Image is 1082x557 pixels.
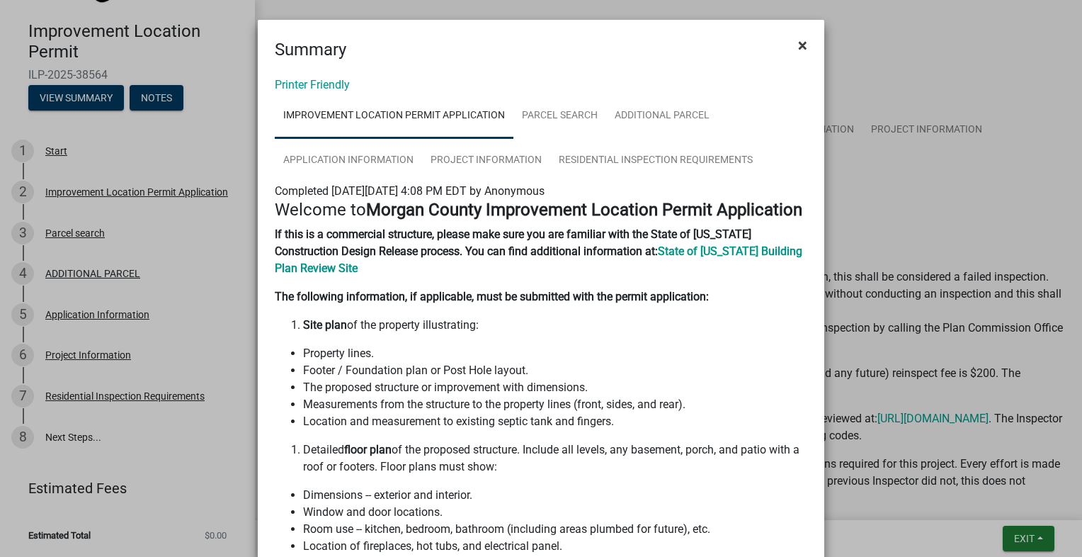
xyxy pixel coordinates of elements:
span: × [798,35,807,55]
a: Parcel search [513,94,606,139]
strong: Site plan [303,318,347,332]
li: Footer / Foundation plan or Post Hole layout. [303,362,807,379]
li: Measurements from the structure to the property lines (front, sides, and rear). [303,396,807,413]
strong: If this is a commercial structure, please make sure you are familiar with the State of [US_STATE]... [275,227,751,258]
a: Application Information [275,138,422,184]
strong: Morgan County Improvement Location Permit Application [366,200,802,220]
h4: Welcome to [275,200,807,220]
li: Room use -- kitchen, bedroom, bathroom (including areas plumbed for future), etc. [303,521,807,538]
strong: The following information, if applicable, must be submitted with the permit application: [275,290,709,303]
li: of the property illustrating: [303,317,807,334]
span: Completed [DATE][DATE] 4:08 PM EDT by Anonymous [275,184,545,198]
strong: floor plan [344,443,392,456]
h4: Summary [275,37,346,62]
li: Location of fireplaces, hot tubs, and electrical panel. [303,538,807,555]
a: ADDITIONAL PARCEL [606,94,718,139]
a: Printer Friendly [275,78,350,91]
li: Detailed of the proposed structure. Include all levels, any basement, porch, and patio with a roo... [303,441,807,476]
a: State of [US_STATE] Building Plan Review Site [275,244,802,275]
li: Window and door locations. [303,504,807,521]
li: The proposed structure or improvement with dimensions. [303,379,807,396]
li: Property lines. [303,345,807,362]
li: Dimensions -- exterior and interior. [303,487,807,504]
button: Close [787,26,819,65]
a: Improvement Location Permit Application [275,94,513,139]
li: Location and measurement to existing septic tank and fingers. [303,413,807,430]
a: Residential Inspection Requirements [550,138,761,184]
a: Project Information [422,138,550,184]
